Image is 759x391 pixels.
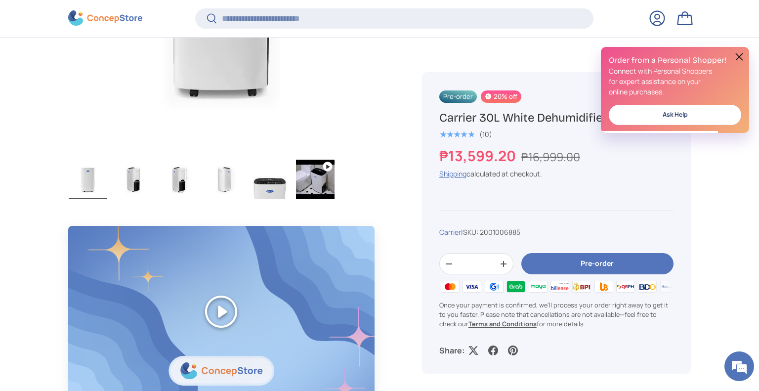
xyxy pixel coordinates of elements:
a: Carrier [439,227,461,237]
img: visa [461,279,483,294]
img: carrier-30 liter-dehumidifier-youtube-demo-video-concepstore [296,160,335,199]
img: master [439,279,461,294]
a: 5.0 out of 5.0 stars (10) [439,128,492,139]
img: maya [527,279,548,294]
a: Shipping [439,169,466,178]
img: carrier-dehumidifier-30-liter-right-side-view-concepstore [205,160,244,199]
img: carrier-dehumidifier-30-liter-top-with-buttons-view-concepstore [251,160,289,199]
img: bpi [571,279,592,294]
img: billease [549,279,571,294]
img: metrobank [659,279,680,294]
span: ★★★★★ [439,130,474,139]
div: (10) [479,130,492,138]
p: Connect with Personal Shoppers for expert assistance on your online purchases. [609,66,741,97]
img: qrph [615,279,636,294]
img: grabpay [505,279,527,294]
s: ₱16,999.00 [521,149,580,165]
img: carrier-dehumidifier-30-liter-left-side-with-dimensions-view-concepstore [160,160,198,199]
span: SKU: [463,227,478,237]
img: carrier-dehumidifier-30-liter-full-view-concepstore [69,160,107,199]
h1: Carrier 30L White Dehumidifier [439,110,674,126]
img: carrier-dehumidifier-30-liter-left-side-view-concepstore [114,160,153,199]
h2: Order from a Personal Shopper! [609,55,741,66]
span: 20% off [481,90,521,103]
div: calculated at checkout. [439,169,674,179]
span: 2001006885 [480,227,520,237]
img: ubp [592,279,614,294]
div: 5.0 out of 5.0 stars [439,130,474,139]
strong: ₱13,599.20 [439,146,518,166]
button: Pre-order [521,254,674,275]
img: bdo [636,279,658,294]
img: gcash [483,279,505,294]
p: Share: [439,345,464,356]
a: Ask Help [609,105,741,125]
p: Once your payment is confirmed, we'll process your order right away to get it to you faster. Plea... [439,301,674,329]
span: Pre-order [439,90,477,103]
span: | [461,227,520,237]
img: ConcepStore [68,11,142,26]
a: Terms and Conditions [468,319,537,328]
